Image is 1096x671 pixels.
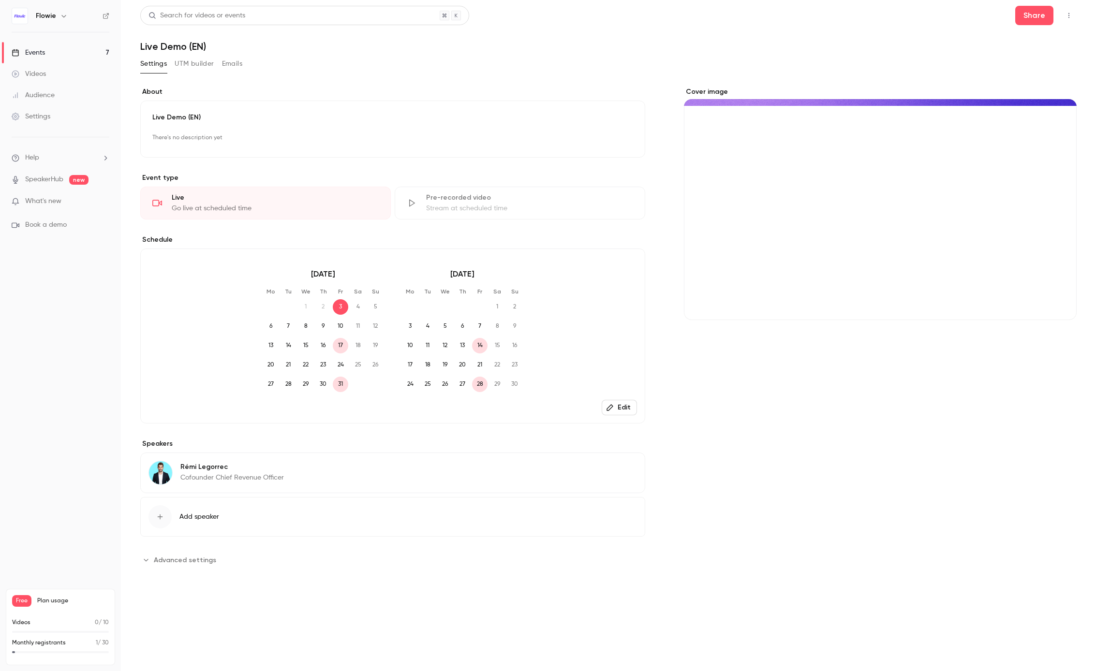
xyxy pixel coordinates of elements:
span: 24 [402,377,418,392]
span: What's new [25,196,61,206]
span: 28 [281,377,296,392]
p: Fr [472,288,488,295]
span: 21 [472,357,488,373]
span: 7 [281,319,296,334]
button: Add speaker [140,497,645,537]
div: Audience [12,90,55,100]
span: 25 [350,357,366,373]
span: 12 [437,338,453,353]
span: 4 [420,319,435,334]
span: 8 [489,319,505,334]
img: Flowie [12,8,28,24]
p: We [437,288,453,295]
p: Th [455,288,470,295]
span: 2 [507,299,522,315]
p: / 10 [95,618,109,627]
p: Sa [350,288,366,295]
span: 27 [263,377,279,392]
p: Monthly registrants [12,639,66,647]
div: Stream at scheduled time [426,204,633,213]
label: Cover image [684,87,1077,97]
span: 6 [455,319,470,334]
span: 15 [489,338,505,353]
span: 19 [368,338,383,353]
span: 23 [315,357,331,373]
span: 13 [455,338,470,353]
p: Schedule [140,235,645,245]
p: Cofounder Chief Revenue Officer [180,473,284,482]
span: 7 [472,319,488,334]
div: Settings [12,112,50,121]
span: 11 [420,338,435,353]
span: 31 [333,377,348,392]
div: Pre-recorded video [426,193,633,203]
p: There's no description yet [152,130,633,146]
span: 26 [368,357,383,373]
span: Plan usage [37,597,109,605]
button: UTM builder [175,56,214,72]
p: Sa [489,288,505,295]
span: 3 [402,319,418,334]
span: 24 [333,357,348,373]
span: 9 [315,319,331,334]
button: Edit [602,400,637,415]
span: 20 [455,357,470,373]
span: new [69,175,89,185]
span: 30 [507,377,522,392]
label: About [140,87,645,97]
p: [DATE] [402,268,522,280]
label: Speakers [140,439,645,449]
button: Advanced settings [140,552,222,568]
p: [DATE] [263,268,383,280]
span: 27 [455,377,470,392]
p: Mo [402,288,418,295]
span: 5 [437,319,453,334]
span: 21 [281,357,296,373]
p: Tu [420,288,435,295]
span: Add speaker [179,512,219,522]
span: 16 [315,338,331,353]
span: 13 [263,338,279,353]
h6: Flowie [36,11,56,21]
span: 4 [350,299,366,315]
span: 18 [420,357,435,373]
span: 3 [333,299,348,315]
div: Pre-recorded videoStream at scheduled time [395,187,645,219]
div: Rémi LegorrecRémi LegorrecCofounder Chief Revenue Officer [140,452,645,493]
span: 11 [350,319,366,334]
span: 2 [315,299,331,315]
p: Th [315,288,331,295]
span: 18 [350,338,366,353]
p: We [298,288,313,295]
p: Event type [140,173,645,183]
span: 29 [489,377,505,392]
button: Share [1015,6,1053,25]
p: / 30 [96,639,109,647]
section: Cover image [684,87,1077,320]
span: 9 [507,319,522,334]
p: Su [507,288,522,295]
img: Rémi Legorrec [149,461,172,484]
span: 25 [420,377,435,392]
section: Advanced settings [140,552,645,568]
a: SpeakerHub [25,175,63,185]
p: Live Demo (EN) [152,113,633,122]
span: 10 [333,319,348,334]
span: 5 [368,299,383,315]
span: 1 [96,640,98,646]
span: 17 [333,338,348,353]
span: 15 [298,338,313,353]
div: Live [172,193,379,203]
button: Emails [222,56,242,72]
span: 0 [95,620,99,626]
h1: Live Demo (EN) [140,41,1077,52]
div: Videos [12,69,46,79]
span: 22 [298,357,313,373]
span: 23 [507,357,522,373]
li: help-dropdown-opener [12,153,109,163]
span: 16 [507,338,522,353]
span: 20 [263,357,279,373]
span: Help [25,153,39,163]
p: Su [368,288,383,295]
span: 6 [263,319,279,334]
